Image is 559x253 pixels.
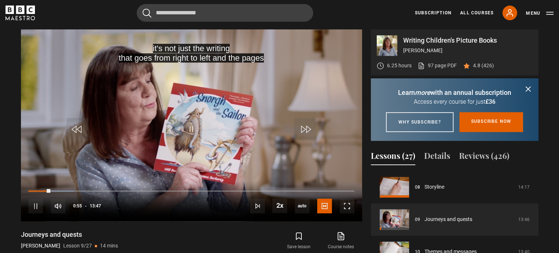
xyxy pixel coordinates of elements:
[272,198,287,213] button: Playback Rate
[418,62,457,70] a: 97 page PDF
[90,199,101,213] span: 13:47
[424,215,472,223] a: Journeys and quests
[485,98,495,105] span: £36
[295,199,309,213] span: auto
[473,62,494,70] p: 4.8 (426)
[73,199,82,213] span: 0:55
[100,242,118,250] p: 14 mins
[340,199,354,213] button: Fullscreen
[51,199,65,213] button: Mute
[63,242,92,250] p: Lesson 9/27
[387,62,412,70] p: 6.25 hours
[403,47,533,54] p: [PERSON_NAME]
[380,88,530,97] p: Learn with an annual subscription
[28,190,354,192] div: Progress Bar
[278,230,320,252] button: Save lesson
[143,8,151,18] button: Submit the search query
[320,230,362,252] a: Course notes
[28,199,43,213] button: Pause
[250,199,265,213] button: Next Lesson
[85,203,87,209] span: -
[295,199,309,213] div: Current quality: 720p
[386,112,454,132] a: Why subscribe?
[459,112,523,132] a: Subscribe now
[371,150,415,165] button: Lessons (27)
[415,10,451,16] a: Subscription
[459,150,509,165] button: Reviews (426)
[424,183,444,191] a: Storyline
[380,97,530,106] p: Access every course for just
[317,199,332,213] button: Captions
[6,6,35,20] svg: BBC Maestro
[424,150,450,165] button: Details
[526,10,553,17] button: Toggle navigation
[460,10,494,16] a: All Courses
[415,89,430,96] i: more
[21,242,60,250] p: [PERSON_NAME]
[137,4,313,22] input: Search
[21,29,362,221] video-js: Video Player
[403,37,533,44] p: Writing Children's Picture Books
[21,230,118,239] h1: Journeys and quests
